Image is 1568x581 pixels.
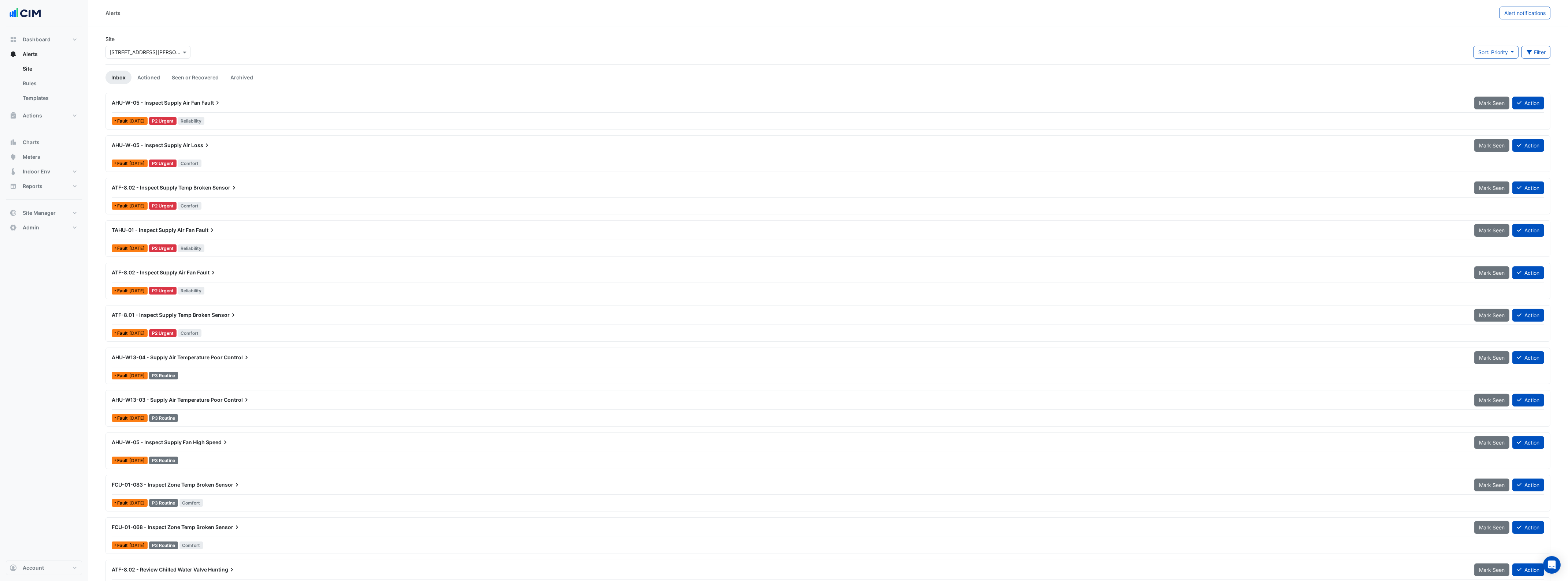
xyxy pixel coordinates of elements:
span: Mark Seen [1479,439,1505,446]
button: Mark Seen [1474,139,1509,152]
app-icon: Actions [10,112,17,119]
button: Mark Seen [1474,97,1509,109]
span: Site Manager [23,209,56,217]
span: Fault [117,543,129,548]
span: Sensor [215,524,241,531]
button: Dashboard [6,32,82,47]
button: Mark Seen [1474,479,1509,491]
span: Wed 27-Aug-2025 07:15 IST [129,415,145,421]
button: Site Manager [6,206,82,220]
button: Action [1512,181,1544,194]
button: Action [1512,521,1544,534]
button: Admin [6,220,82,235]
a: Seen or Recovered [166,71,225,84]
span: AHU-W-05 - Inspect Supply Air [112,142,190,148]
span: Fault [117,416,129,420]
div: Alerts [105,9,121,17]
span: AHU-W-05 - Inspect Supply Fan High [112,439,205,445]
button: Actions [6,108,82,123]
span: Reports [23,183,42,190]
span: Actions [23,112,42,119]
button: Reports [6,179,82,194]
button: Alert notifications [1500,7,1550,19]
span: Mark Seen [1479,397,1505,403]
span: Fri 15-Aug-2025 04:30 IST [129,245,145,251]
span: Comfort [179,541,203,549]
span: Reliability [178,117,205,125]
button: Mark Seen [1474,309,1509,322]
app-icon: Alerts [10,50,17,58]
div: P3 Routine [149,541,178,549]
a: Archived [225,71,259,84]
app-icon: Dashboard [10,36,17,43]
div: P3 Routine [149,414,178,422]
span: Indoor Env [23,168,50,175]
span: Mark Seen [1479,100,1505,106]
button: Action [1512,266,1544,279]
button: Indoor Env [6,164,82,179]
span: Mark Seen [1479,227,1505,233]
a: Actioned [131,71,166,84]
span: Comfort [178,329,202,337]
button: Mark Seen [1474,224,1509,237]
div: P2 Urgent [149,117,177,125]
span: Mark Seen [1479,185,1505,191]
app-icon: Indoor Env [10,168,17,175]
span: Mark Seen [1479,482,1505,488]
span: ATF-8.01 - Inspect Supply Temp Broken [112,312,211,318]
button: Action [1512,479,1544,491]
div: P2 Urgent [149,287,177,295]
button: Action [1512,97,1544,109]
span: Meters [23,153,40,161]
a: Site [17,61,82,76]
button: Mark Seen [1474,436,1509,449]
span: Fault [196,226,216,234]
button: Action [1512,563,1544,576]
button: Action [1512,351,1544,364]
span: Mark Seen [1479,312,1505,318]
span: Alerts [23,50,38,58]
span: Hunting [208,566,236,573]
div: P2 Urgent [149,160,177,167]
button: Action [1512,309,1544,322]
span: Mark Seen [1479,142,1505,149]
div: P3 Routine [149,457,178,464]
app-icon: Reports [10,183,17,190]
span: Sensor [212,311,237,319]
a: Templates [17,91,82,105]
span: Fault [201,99,221,106]
span: Mark Seen [1479,270,1505,276]
span: Sensor [215,481,241,488]
button: Filter [1521,46,1551,59]
span: Control [224,396,250,404]
button: Mark Seen [1474,181,1509,194]
span: Fault [197,269,217,276]
div: P3 Routine [149,372,178,379]
div: P3 Routine [149,499,178,507]
span: Fault [117,204,129,208]
app-icon: Charts [10,139,17,146]
span: Reliability [178,287,205,295]
button: Mark Seen [1474,563,1509,576]
span: Fri 15-Aug-2025 04:45 IST [129,203,145,209]
span: Fault [117,119,129,123]
button: Action [1512,224,1544,237]
span: Wed 27-Aug-2025 07:15 IST [129,373,145,378]
span: Fault [117,246,129,251]
a: Rules [17,76,82,91]
div: Open Intercom Messenger [1543,556,1561,574]
span: Fault [117,458,129,463]
span: FCU-01-068 - Inspect Zone Temp Broken [112,524,214,530]
span: AHU-W13-03 - Supply Air Temperature Poor [112,397,223,403]
button: Mark Seen [1474,266,1509,279]
span: Control [224,354,250,361]
span: Fri 15-Aug-2025 06:15 IST [129,161,145,166]
a: Inbox [105,71,131,84]
button: Mark Seen [1474,351,1509,364]
button: Meters [6,150,82,164]
span: Fri 15-Aug-2025 06:15 IST [129,543,145,548]
span: Fri 15-Aug-2025 06:15 IST [129,500,145,506]
button: Mark Seen [1474,521,1509,534]
div: P2 Urgent [149,244,177,252]
span: Charts [23,139,40,146]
